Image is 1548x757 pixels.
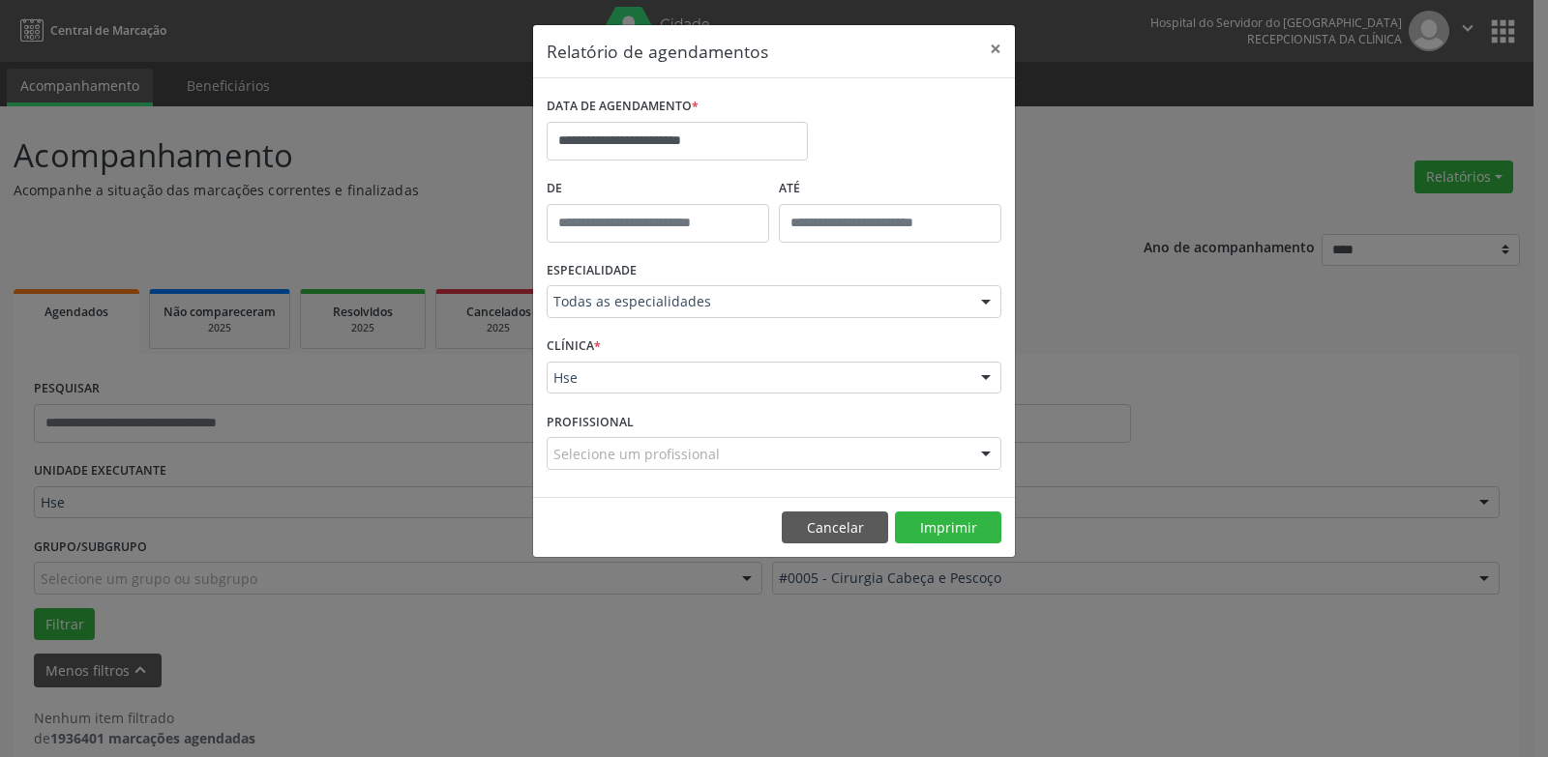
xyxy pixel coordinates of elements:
button: Imprimir [895,511,1001,544]
span: Todas as especialidades [553,292,962,311]
label: ESPECIALIDADE [547,256,637,286]
label: De [547,174,769,204]
span: Hse [553,368,962,388]
button: Cancelar [782,511,888,544]
h5: Relatório de agendamentos [547,39,768,64]
label: ATÉ [779,174,1001,204]
button: Close [976,25,1015,73]
label: DATA DE AGENDAMENTO [547,92,699,122]
label: CLÍNICA [547,332,601,362]
label: PROFISSIONAL [547,407,634,437]
span: Selecione um profissional [553,444,720,464]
